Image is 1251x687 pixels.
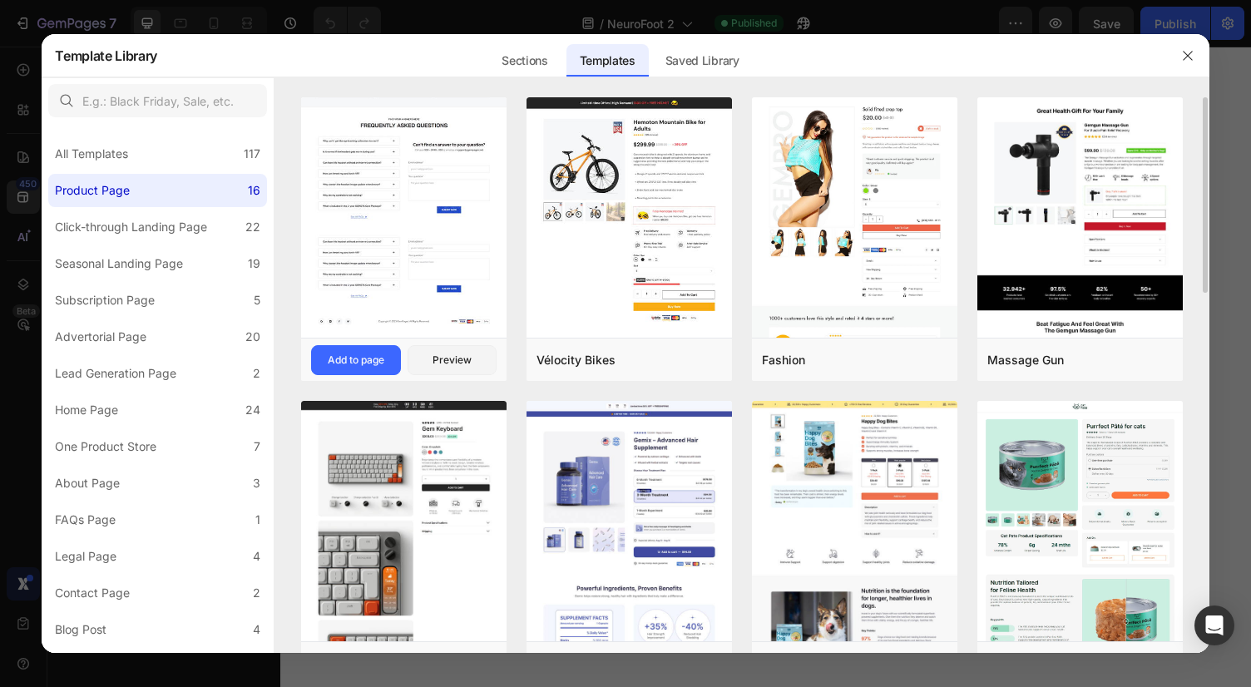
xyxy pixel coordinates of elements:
button: Preview [408,345,497,375]
div: 2 [253,363,260,383]
div: 5 [254,290,260,310]
div: Fashion [762,350,805,370]
div: Home Page [55,400,118,420]
div: Product Page [55,180,130,200]
img: fashion.png [752,97,957,675]
div: Massage Gun [987,350,1064,370]
div: 4 [253,620,260,640]
button: Add to page [311,345,400,375]
div: Lead Generation Page [55,363,176,383]
div: 7 [254,437,260,457]
div: 16 [248,180,260,200]
div: 117 [244,144,260,164]
div: Seasonal Landing Page [55,254,183,274]
div: Legal Page [55,546,116,566]
h2: Template Library [55,34,157,77]
div: 3 [253,473,260,493]
div: 1 [255,510,260,530]
div: Subscription Page [55,290,155,310]
div: About Page [55,473,120,493]
div: Click-through Landing Page [55,217,207,237]
div: Saved Library [652,44,753,77]
div: 4 [253,546,260,566]
div: Vélocity Bikes [536,350,616,370]
div: 19 [248,254,260,274]
div: 24 [245,400,260,420]
div: Blog Post [55,620,106,640]
input: E.g.: Black Friday, Sale, etc. [48,84,267,117]
div: Open Intercom Messenger [1194,605,1234,645]
div: Preview [433,353,472,368]
div: Sections [488,44,561,77]
div: Add to page [328,353,384,368]
div: Contact Page [55,583,130,603]
div: All Templates [55,144,128,164]
div: FAQs Page [55,510,116,530]
div: 22 [245,217,260,237]
div: Templates [566,44,649,77]
div: 2 [253,583,260,603]
div: 20 [245,327,260,347]
div: One Product Store [55,437,156,457]
div: Advertorial Page [55,327,146,347]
